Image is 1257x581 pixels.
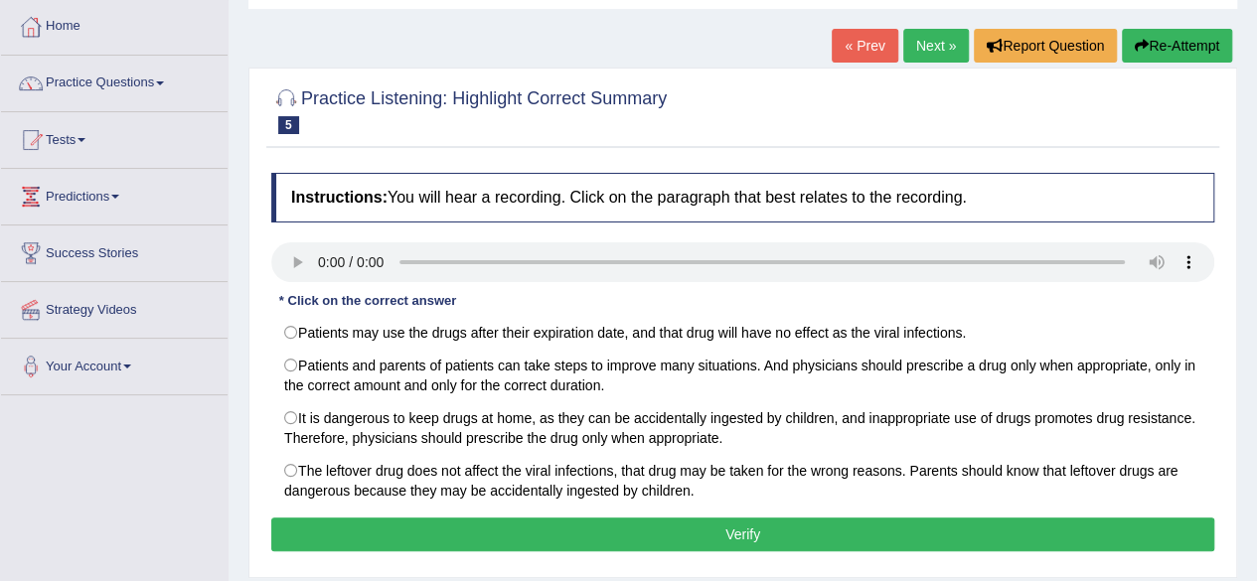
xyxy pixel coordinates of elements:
[271,316,1214,350] label: Patients may use the drugs after their expiration date, and that drug will have no effect as the ...
[1,112,228,162] a: Tests
[271,401,1214,455] label: It is dangerous to keep drugs at home, as they can be accidentally ingested by children, and inap...
[271,292,464,311] div: * Click on the correct answer
[974,29,1117,63] button: Report Question
[271,517,1214,551] button: Verify
[1,225,228,275] a: Success Stories
[271,349,1214,402] label: Patients and parents of patients can take steps to improve many situations. And physicians should...
[832,29,897,63] a: « Prev
[903,29,969,63] a: Next »
[271,84,667,134] h2: Practice Listening: Highlight Correct Summary
[278,116,299,134] span: 5
[1,339,228,388] a: Your Account
[271,454,1214,508] label: The leftover drug does not affect the viral infections, that drug may be taken for the wrong reas...
[1,169,228,218] a: Predictions
[1,56,228,105] a: Practice Questions
[271,173,1214,222] h4: You will hear a recording. Click on the paragraph that best relates to the recording.
[1122,29,1232,63] button: Re-Attempt
[291,189,388,206] b: Instructions:
[1,282,228,332] a: Strategy Videos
